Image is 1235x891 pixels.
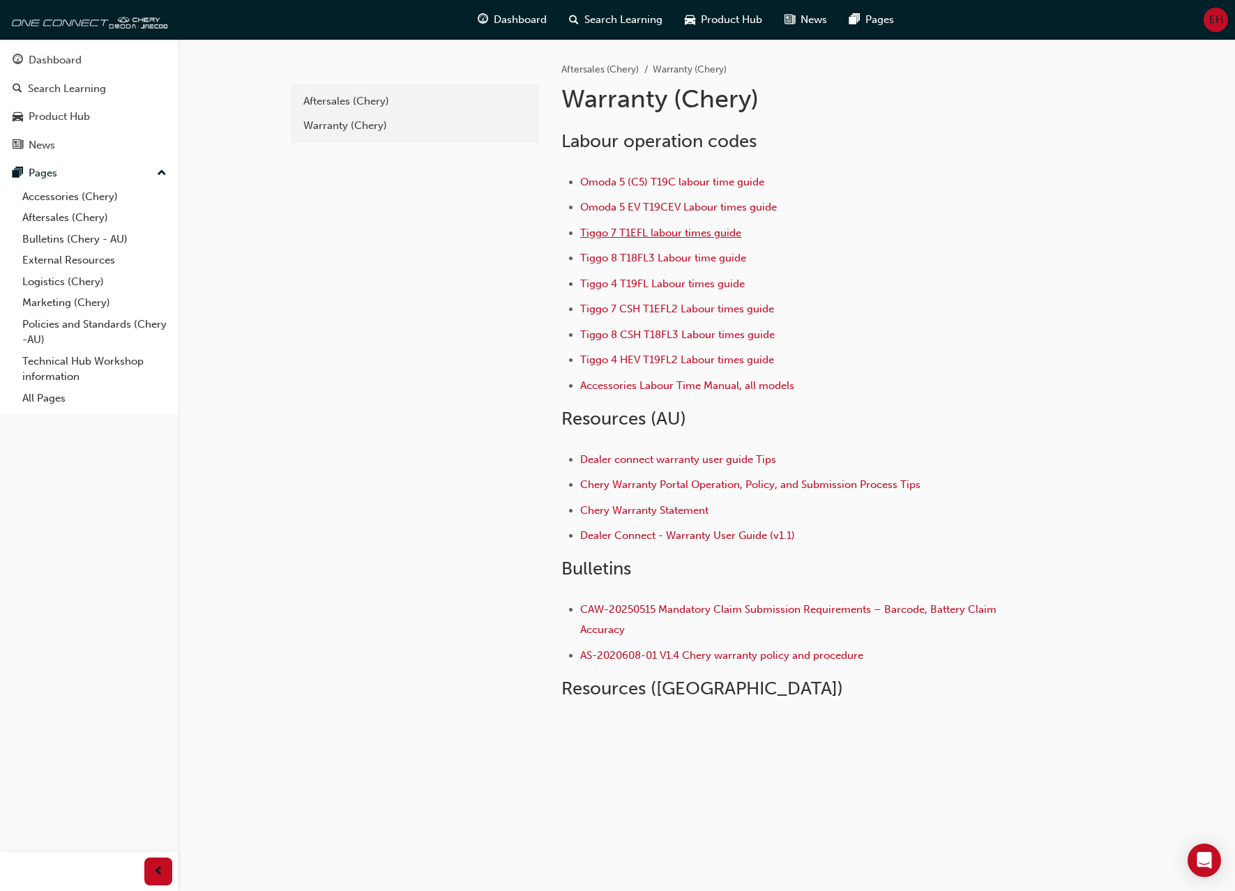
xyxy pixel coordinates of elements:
[6,76,172,102] a: Search Learning
[580,478,920,491] a: Chery Warranty Portal Operation, Policy, and Submission Process Tips
[580,603,999,636] a: CAW-20250515 Mandatory Claim Submission Requirements – Barcode, Battery Claim Accuracy
[28,81,106,97] div: Search Learning
[6,104,172,130] a: Product Hub
[865,12,894,28] span: Pages
[13,83,22,96] span: search-icon
[773,6,838,34] a: news-iconNews
[849,11,860,29] span: pages-icon
[580,453,776,466] a: Dealer connect warranty user guide Tips
[17,229,172,250] a: Bulletins (Chery - AU)
[296,114,533,138] a: Warranty (Chery)
[569,11,579,29] span: search-icon
[478,11,488,29] span: guage-icon
[29,137,55,153] div: News
[13,139,23,152] span: news-icon
[494,12,547,28] span: Dashboard
[801,12,827,28] span: News
[561,130,757,152] span: Labour operation codes
[580,303,774,315] a: Tiggo 7 CSH T1EFL2 Labour times guide
[6,47,172,73] a: Dashboard
[584,12,662,28] span: Search Learning
[6,132,172,158] a: News
[17,388,172,409] a: All Pages
[17,292,172,314] a: Marketing (Chery)
[303,93,526,109] div: Aftersales (Chery)
[6,160,172,186] button: Pages
[17,314,172,351] a: Policies and Standards (Chery -AU)
[580,176,764,188] a: Omoda 5 (C5) T19C labour time guide
[580,353,774,366] a: Tiggo 4 HEV T19FL2 Labour times guide
[467,6,558,34] a: guage-iconDashboard
[29,109,90,125] div: Product Hub
[838,6,905,34] a: pages-iconPages
[701,12,762,28] span: Product Hub
[7,6,167,33] img: oneconnect
[17,250,172,271] a: External Resources
[1204,8,1228,32] button: EH
[580,328,775,341] a: Tiggo 8 CSH T18FL3 Labour times guide
[17,351,172,388] a: Technical Hub Workshop information
[580,201,777,213] a: Omoda 5 EV T19CEV Labour times guide
[580,252,746,264] a: Tiggo 8 T18FL3 Labour time guide
[1188,844,1221,877] div: Open Intercom Messenger
[580,227,741,239] a: Tiggo 7 T1EFL labour times guide
[653,62,727,78] li: Warranty (Chery)
[29,165,57,181] div: Pages
[561,558,631,579] span: Bulletins
[17,207,172,229] a: Aftersales (Chery)
[561,408,686,429] span: Resources (AU)
[153,863,164,881] span: prev-icon
[13,54,23,67] span: guage-icon
[157,165,167,183] span: up-icon
[685,11,695,29] span: car-icon
[580,504,709,517] a: Chery Warranty Statement
[558,6,674,34] a: search-iconSearch Learning
[17,271,172,293] a: Logistics (Chery)
[561,63,639,75] a: Aftersales (Chery)
[13,167,23,180] span: pages-icon
[561,84,1019,114] h1: Warranty (Chery)
[785,11,795,29] span: news-icon
[1209,12,1223,28] span: EH
[13,111,23,123] span: car-icon
[580,277,745,290] a: Tiggo 4 T19FL Labour times guide
[6,45,172,160] button: DashboardSearch LearningProduct HubNews
[303,118,526,134] div: Warranty (Chery)
[17,186,172,208] a: Accessories (Chery)
[580,529,795,542] a: Dealer Connect - Warranty User Guide (v1.1)
[29,52,82,68] div: Dashboard
[580,649,863,662] a: AS-2020608-01 V1.4 Chery warranty policy and procedure
[296,89,533,114] a: Aftersales (Chery)
[580,379,794,392] a: Accessories Labour Time Manual, all models
[561,678,843,699] span: Resources ([GEOGRAPHIC_DATA])
[674,6,773,34] a: car-iconProduct Hub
